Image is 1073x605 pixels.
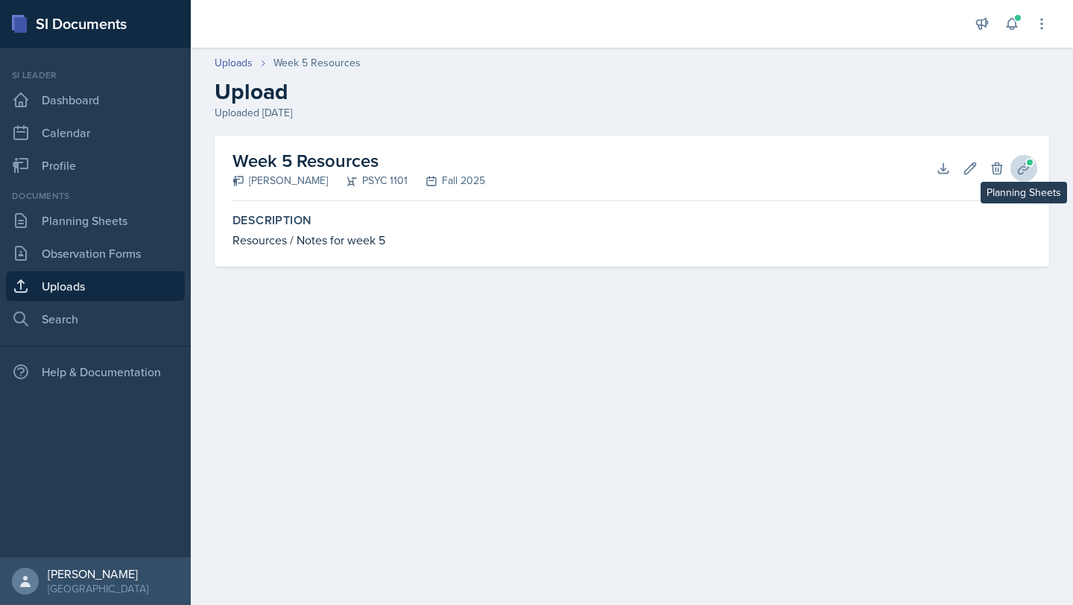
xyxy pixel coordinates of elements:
[232,213,1031,228] label: Description
[6,304,185,334] a: Search
[48,566,148,581] div: [PERSON_NAME]
[232,148,485,174] h2: Week 5 Resources
[328,173,408,189] div: PSYC 1101
[232,231,1031,249] div: Resources / Notes for week 5
[6,238,185,268] a: Observation Forms
[6,85,185,115] a: Dashboard
[1010,155,1037,182] button: Planning Sheets
[48,581,148,596] div: [GEOGRAPHIC_DATA]
[215,105,1049,121] div: Uploaded [DATE]
[6,189,185,203] div: Documents
[273,55,361,71] div: Week 5 Resources
[6,357,185,387] div: Help & Documentation
[6,118,185,148] a: Calendar
[408,173,485,189] div: Fall 2025
[6,206,185,235] a: Planning Sheets
[6,69,185,82] div: Si leader
[215,78,1049,105] h2: Upload
[6,151,185,180] a: Profile
[6,271,185,301] a: Uploads
[215,55,253,71] a: Uploads
[232,173,328,189] div: [PERSON_NAME]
